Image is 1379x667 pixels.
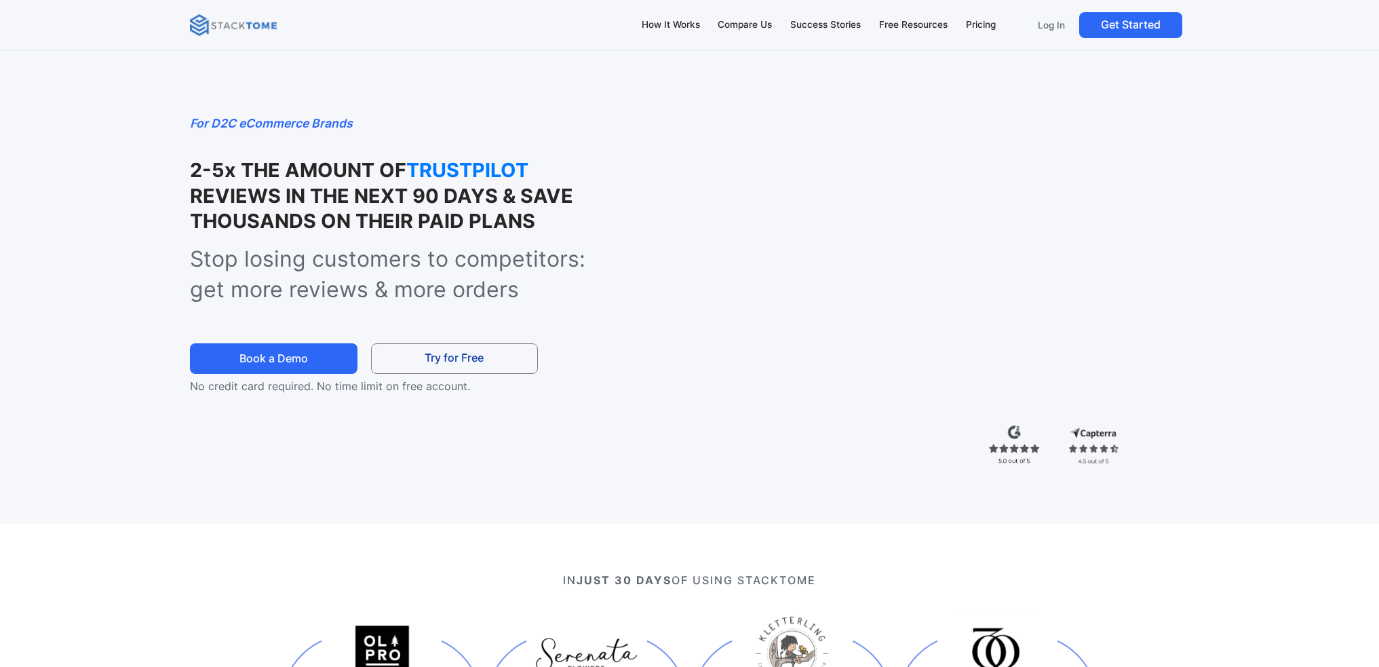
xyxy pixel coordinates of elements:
a: Success Stories [784,11,868,39]
p: No credit card required. No time limit on free account. [190,378,562,394]
strong: 2-5x THE AMOUNT OF [190,158,406,182]
em: For D2C eCommerce Brands [190,116,353,130]
p: IN OF USING STACKTOME [240,572,1139,588]
strong: REVIEWS IN THE NEXT 90 DAYS & SAVE THOUSANDS ON THEIR PAID PLANS [190,184,573,233]
p: Stop losing customers to competitors: get more reviews & more orders [190,244,619,305]
a: Free Resources [872,11,954,39]
strong: TRUSTPILOT [406,157,542,183]
div: Pricing [966,18,996,33]
strong: JUST 30 DAYS [577,573,672,587]
a: Pricing [959,11,1002,39]
div: Compare Us [718,18,772,33]
div: Success Stories [790,18,861,33]
a: How It Works [635,11,706,39]
a: Log In [1029,12,1074,38]
p: Log In [1038,19,1065,31]
div: How It Works [642,18,700,33]
iframe: StackTome- product_demo 07.24 - 1.3x speed (1080p) [648,114,1189,418]
div: Free Resources [879,18,948,33]
a: Try for Free [371,343,538,374]
a: Compare Us [712,11,779,39]
a: Get Started [1079,12,1182,38]
a: Book a Demo [190,343,357,374]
